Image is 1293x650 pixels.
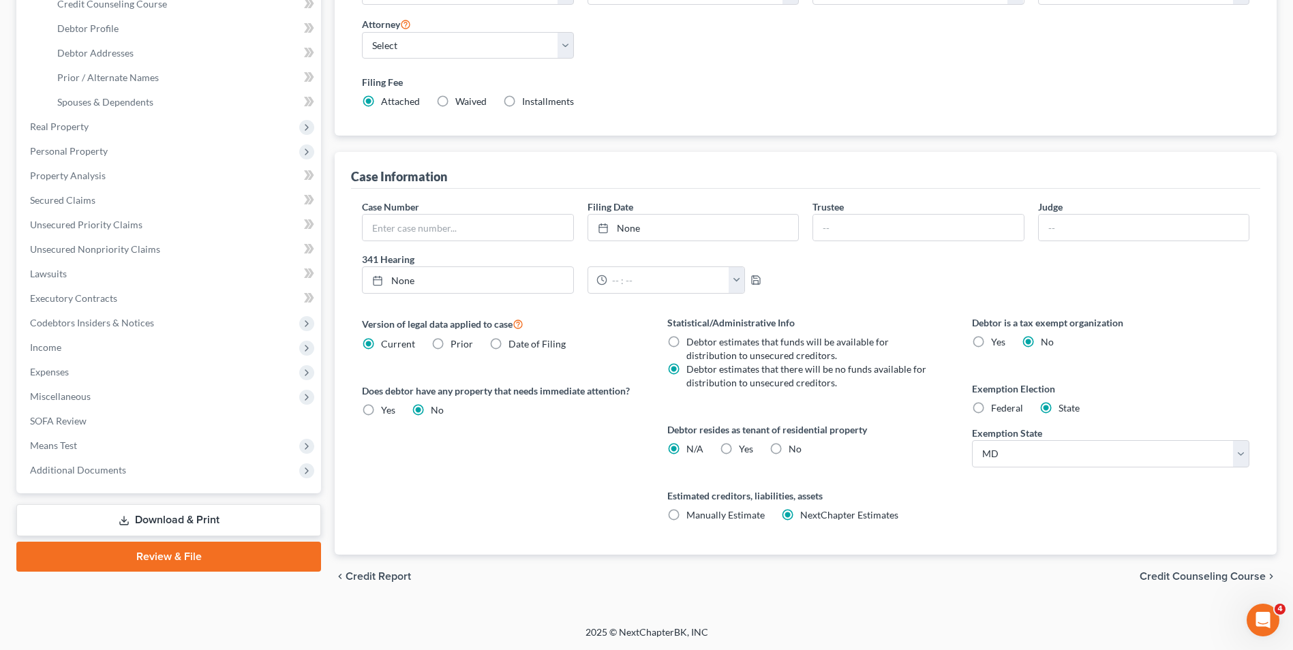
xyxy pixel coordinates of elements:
a: Unsecured Priority Claims [19,213,321,237]
span: Prior [451,338,473,350]
span: Additional Documents [30,464,126,476]
a: Lawsuits [19,262,321,286]
label: Filing Fee [362,75,1249,89]
span: State [1059,402,1080,414]
div: 2025 © NextChapterBK, INC [258,625,1035,650]
a: Debtor Addresses [46,41,321,65]
span: Federal [991,402,1023,414]
button: Credit Counseling Course chevron_right [1140,571,1277,582]
span: No [431,404,444,416]
span: Lawsuits [30,268,67,279]
span: Debtor estimates that funds will be available for distribution to unsecured creditors. [686,336,889,361]
span: Current [381,338,415,350]
span: Prior / Alternate Names [57,72,159,83]
span: Yes [739,443,753,454]
label: Does debtor have any property that needs immediate attention? [362,384,639,398]
input: -- [813,215,1023,241]
i: chevron_left [335,571,346,582]
label: Attorney [362,16,411,32]
span: Property Analysis [30,170,106,181]
span: Expenses [30,366,69,377]
a: Unsecured Nonpriority Claims [19,237,321,262]
span: Spouses & Dependents [57,96,153,108]
label: Statistical/Administrative Info [667,315,945,330]
input: -- : -- [607,267,729,293]
label: Debtor is a tax exempt organization [972,315,1249,330]
a: Executory Contracts [19,286,321,311]
label: Case Number [362,200,419,214]
span: SOFA Review [30,415,87,427]
span: Installments [522,95,574,107]
span: Debtor estimates that there will be no funds available for distribution to unsecured creditors. [686,363,926,388]
span: Secured Claims [30,194,95,206]
input: Enter case number... [363,215,573,241]
a: Secured Claims [19,188,321,213]
span: Personal Property [30,145,108,157]
span: NextChapter Estimates [800,509,898,521]
span: Real Property [30,121,89,132]
span: 4 [1275,604,1286,615]
a: SOFA Review [19,409,321,433]
label: Version of legal data applied to case [362,315,639,332]
span: Waived [455,95,487,107]
span: Yes [991,336,1005,347]
div: Case Information [351,168,447,185]
input: -- [1039,215,1249,241]
span: No [789,443,802,454]
span: Date of Filing [508,338,566,350]
button: chevron_left Credit Report [335,571,411,582]
label: 341 Hearing [355,252,806,266]
a: None [363,267,573,293]
span: N/A [686,443,703,454]
a: Review & File [16,542,321,572]
span: Yes [381,404,395,416]
label: Exemption Election [972,382,1249,396]
span: Debtor Addresses [57,47,134,59]
span: Means Test [30,439,77,451]
span: Executory Contracts [30,292,117,304]
label: Filing Date [588,200,633,214]
span: Unsecured Priority Claims [30,219,142,230]
span: Credit Report [346,571,411,582]
a: Prior / Alternate Names [46,65,321,90]
span: Miscellaneous [30,390,91,402]
span: Manually Estimate [686,509,765,521]
span: Debtor Profile [57,22,119,34]
iframe: Intercom live chat [1247,604,1279,636]
label: Trustee [812,200,844,214]
a: Debtor Profile [46,16,321,41]
a: Property Analysis [19,164,321,188]
label: Judge [1038,200,1063,214]
a: None [588,215,798,241]
label: Exemption State [972,426,1042,440]
a: Download & Print [16,504,321,536]
span: Credit Counseling Course [1140,571,1266,582]
label: Debtor resides as tenant of residential property [667,422,945,437]
span: Codebtors Insiders & Notices [30,317,154,328]
label: Estimated creditors, liabilities, assets [667,489,945,503]
i: chevron_right [1266,571,1277,582]
span: No [1041,336,1054,347]
span: Attached [381,95,420,107]
span: Income [30,341,61,353]
span: Unsecured Nonpriority Claims [30,243,160,255]
a: Spouses & Dependents [46,90,321,114]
